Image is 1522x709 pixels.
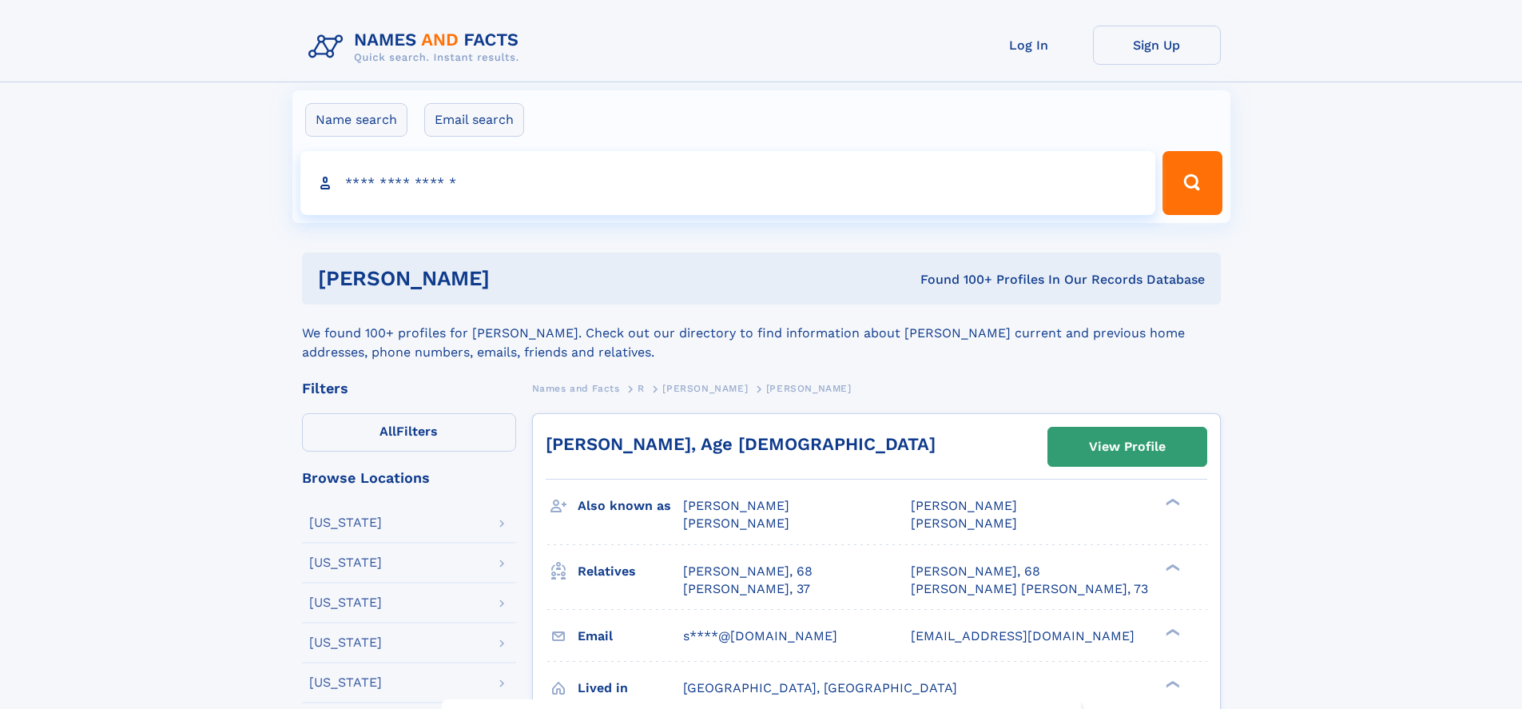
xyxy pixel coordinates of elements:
a: Log In [965,26,1093,65]
div: Filters [302,381,516,396]
h3: Lived in [578,675,683,702]
div: [US_STATE] [309,636,382,649]
h1: [PERSON_NAME] [318,269,705,289]
img: Logo Names and Facts [302,26,532,69]
span: [PERSON_NAME] [662,383,748,394]
label: Filters [302,413,516,452]
span: [PERSON_NAME] [683,498,789,513]
span: [GEOGRAPHIC_DATA], [GEOGRAPHIC_DATA] [683,680,957,695]
span: [PERSON_NAME] [911,498,1017,513]
div: Found 100+ Profiles In Our Records Database [705,271,1205,289]
a: Names and Facts [532,378,620,398]
div: View Profile [1089,428,1166,465]
span: [PERSON_NAME] [911,516,1017,531]
span: [PERSON_NAME] [683,516,789,531]
a: Sign Up [1093,26,1221,65]
label: Email search [424,103,524,137]
span: [PERSON_NAME] [766,383,852,394]
div: We found 100+ profiles for [PERSON_NAME]. Check out our directory to find information about [PERS... [302,305,1221,362]
a: [PERSON_NAME] [662,378,748,398]
div: ❯ [1162,497,1181,508]
span: R [638,383,645,394]
button: Search Button [1162,151,1222,215]
h3: Email [578,623,683,650]
input: search input [300,151,1156,215]
span: [EMAIL_ADDRESS][DOMAIN_NAME] [911,628,1135,643]
a: View Profile [1048,428,1206,466]
div: ❯ [1162,679,1181,689]
div: [US_STATE] [309,516,382,529]
h3: Also known as [578,492,683,520]
a: [PERSON_NAME], 37 [683,580,810,598]
h3: Relatives [578,558,683,585]
label: Name search [305,103,407,137]
div: [US_STATE] [309,676,382,689]
div: Browse Locations [302,471,516,485]
div: ❯ [1162,627,1181,637]
a: [PERSON_NAME] [PERSON_NAME], 73 [911,580,1148,598]
a: [PERSON_NAME], Age [DEMOGRAPHIC_DATA] [546,434,936,454]
div: ❯ [1162,562,1181,572]
a: [PERSON_NAME], 68 [911,563,1040,580]
div: [US_STATE] [309,556,382,569]
a: R [638,378,645,398]
a: [PERSON_NAME], 68 [683,563,813,580]
div: [US_STATE] [309,596,382,609]
span: All [380,424,396,439]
